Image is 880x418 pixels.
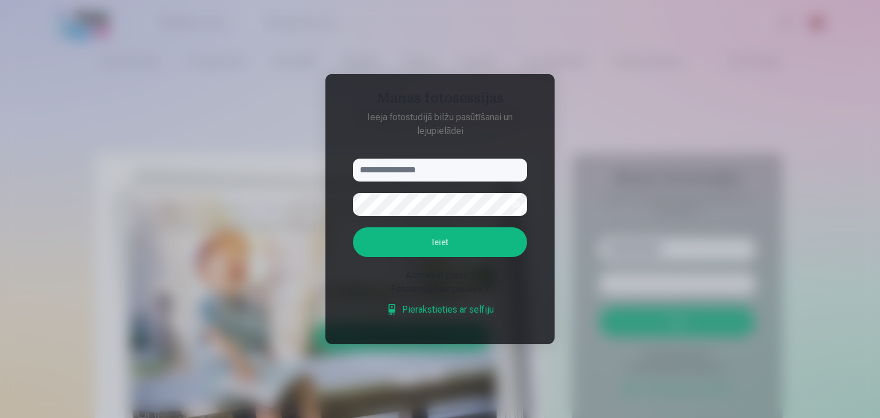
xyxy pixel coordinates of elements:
[353,282,527,296] div: Fotosesija bez paroles ?
[341,90,539,111] h4: Manas fotosessijas
[353,269,527,282] div: Aizmirsāt paroli ?
[341,111,539,138] p: Ieeja fotostudijā bilžu pasūtīšanai un lejupielādei
[386,303,494,317] a: Pierakstieties ar selfiju
[353,227,527,257] button: Ieiet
